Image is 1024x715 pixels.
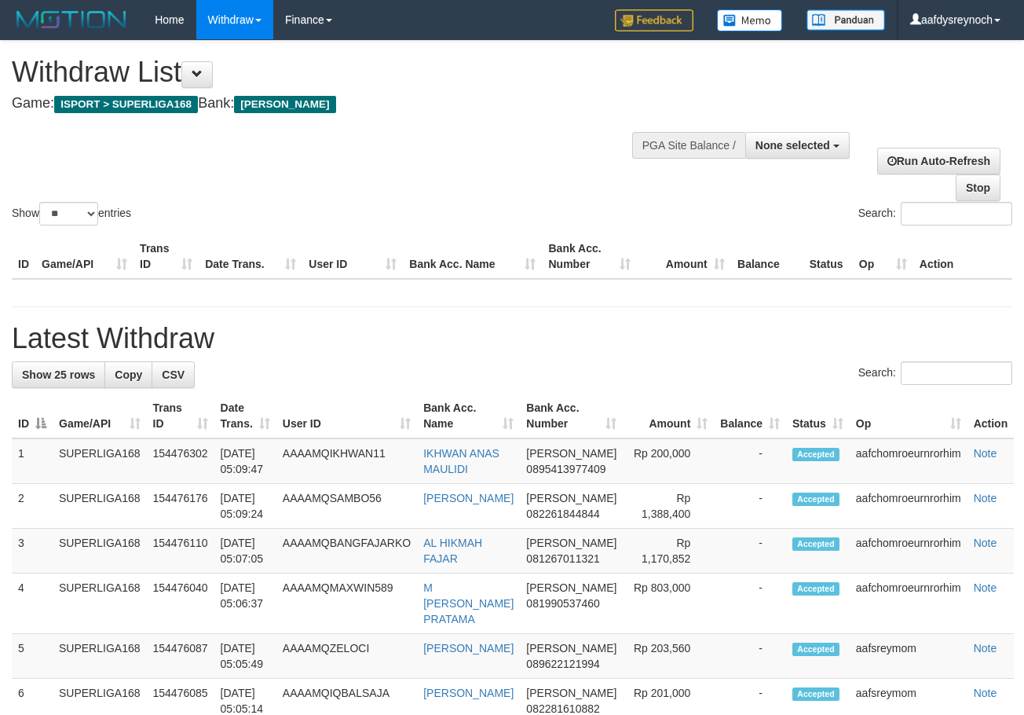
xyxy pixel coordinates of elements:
div: PGA Site Balance / [632,132,745,159]
td: [DATE] 05:09:24 [214,484,276,529]
a: Copy [104,361,152,388]
th: Status [803,234,853,279]
a: CSV [152,361,195,388]
td: Rp 203,560 [623,634,714,679]
span: Accepted [792,582,839,596]
span: [PERSON_NAME] [234,96,335,113]
td: 154476176 [147,484,214,529]
td: SUPERLIGA168 [53,484,147,529]
td: 154476110 [147,529,214,574]
span: Accepted [792,493,839,506]
th: Bank Acc. Name [403,234,542,279]
td: [DATE] 05:06:37 [214,574,276,634]
span: [PERSON_NAME] [526,537,616,549]
th: Game/API [35,234,133,279]
h4: Game: Bank: [12,96,667,112]
td: [DATE] 05:07:05 [214,529,276,574]
td: SUPERLIGA168 [53,529,147,574]
a: [PERSON_NAME] [423,687,514,699]
span: [PERSON_NAME] [526,687,616,699]
a: Note [974,581,997,594]
td: aafchomroeurnrorhim [850,529,967,574]
h1: Withdraw List [12,57,667,88]
a: [PERSON_NAME] [423,642,514,654]
th: Action [967,394,1015,438]
td: Rp 1,170,852 [623,529,714,574]
td: SUPERLIGA168 [53,438,147,484]
th: Op: activate to sort column ascending [850,394,967,438]
span: [PERSON_NAME] [526,447,616,460]
span: Accepted [792,687,839,701]
th: ID [12,234,35,279]
a: Note [974,447,997,460]
a: IKHWAN ANAS MAULIDI [423,447,499,475]
td: SUPERLIGA168 [53,634,147,679]
th: Op [853,234,913,279]
td: [DATE] 05:09:47 [214,438,276,484]
span: CSV [162,368,185,381]
td: Rp 1,388,400 [623,484,714,529]
td: - [714,574,786,634]
th: Trans ID: activate to sort column ascending [147,394,214,438]
span: Copy 082281610882 to clipboard [526,702,599,715]
select: Showentries [39,202,98,225]
span: ISPORT > SUPERLIGA168 [54,96,198,113]
button: None selected [745,132,850,159]
td: 2 [12,484,53,529]
a: Stop [956,174,1000,201]
span: Accepted [792,643,839,656]
a: Show 25 rows [12,361,105,388]
th: Amount: activate to sort column ascending [623,394,714,438]
th: Balance [731,234,803,279]
th: User ID: activate to sort column ascending [276,394,417,438]
td: - [714,438,786,484]
label: Show entries [12,202,131,225]
td: Rp 200,000 [623,438,714,484]
td: AAAAMQZELOCI [276,634,417,679]
td: aafsreymom [850,634,967,679]
span: Copy 081267011321 to clipboard [526,552,599,565]
a: M [PERSON_NAME] PRATAMA [423,581,514,625]
span: [PERSON_NAME] [526,581,616,594]
th: ID: activate to sort column descending [12,394,53,438]
a: Note [974,642,997,654]
td: 154476087 [147,634,214,679]
img: MOTION_logo.png [12,8,131,31]
th: Action [913,234,1012,279]
td: AAAAMQBANGFAJARKO [276,529,417,574]
span: Copy 081990537460 to clipboard [526,597,599,610]
a: Run Auto-Refresh [877,148,1000,174]
th: Status: activate to sort column ascending [786,394,850,438]
td: AAAAMQIKHWAN11 [276,438,417,484]
span: Show 25 rows [22,368,95,381]
label: Search: [858,361,1012,385]
td: 5 [12,634,53,679]
a: Note [974,687,997,699]
h1: Latest Withdraw [12,323,1012,354]
span: Copy 0895413977409 to clipboard [526,463,605,475]
input: Search: [901,361,1012,385]
span: [PERSON_NAME] [526,642,616,654]
td: - [714,529,786,574]
span: [PERSON_NAME] [526,492,616,504]
a: Note [974,492,997,504]
input: Search: [901,202,1012,225]
th: Bank Acc. Number: activate to sort column ascending [520,394,623,438]
span: Copy [115,368,142,381]
td: AAAAMQMAXWIN589 [276,574,417,634]
span: Copy 082261844844 to clipboard [526,508,599,520]
img: Button%20Memo.svg [717,9,783,31]
th: Trans ID [133,234,199,279]
a: Note [974,537,997,549]
td: [DATE] 05:05:49 [214,634,276,679]
a: [PERSON_NAME] [423,492,514,504]
td: aafchomroeurnrorhim [850,574,967,634]
th: Game/API: activate to sort column ascending [53,394,147,438]
td: aafchomroeurnrorhim [850,484,967,529]
td: 1 [12,438,53,484]
td: - [714,484,786,529]
td: aafchomroeurnrorhim [850,438,967,484]
td: 4 [12,574,53,634]
th: Date Trans.: activate to sort column ascending [214,394,276,438]
span: None selected [755,139,830,152]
